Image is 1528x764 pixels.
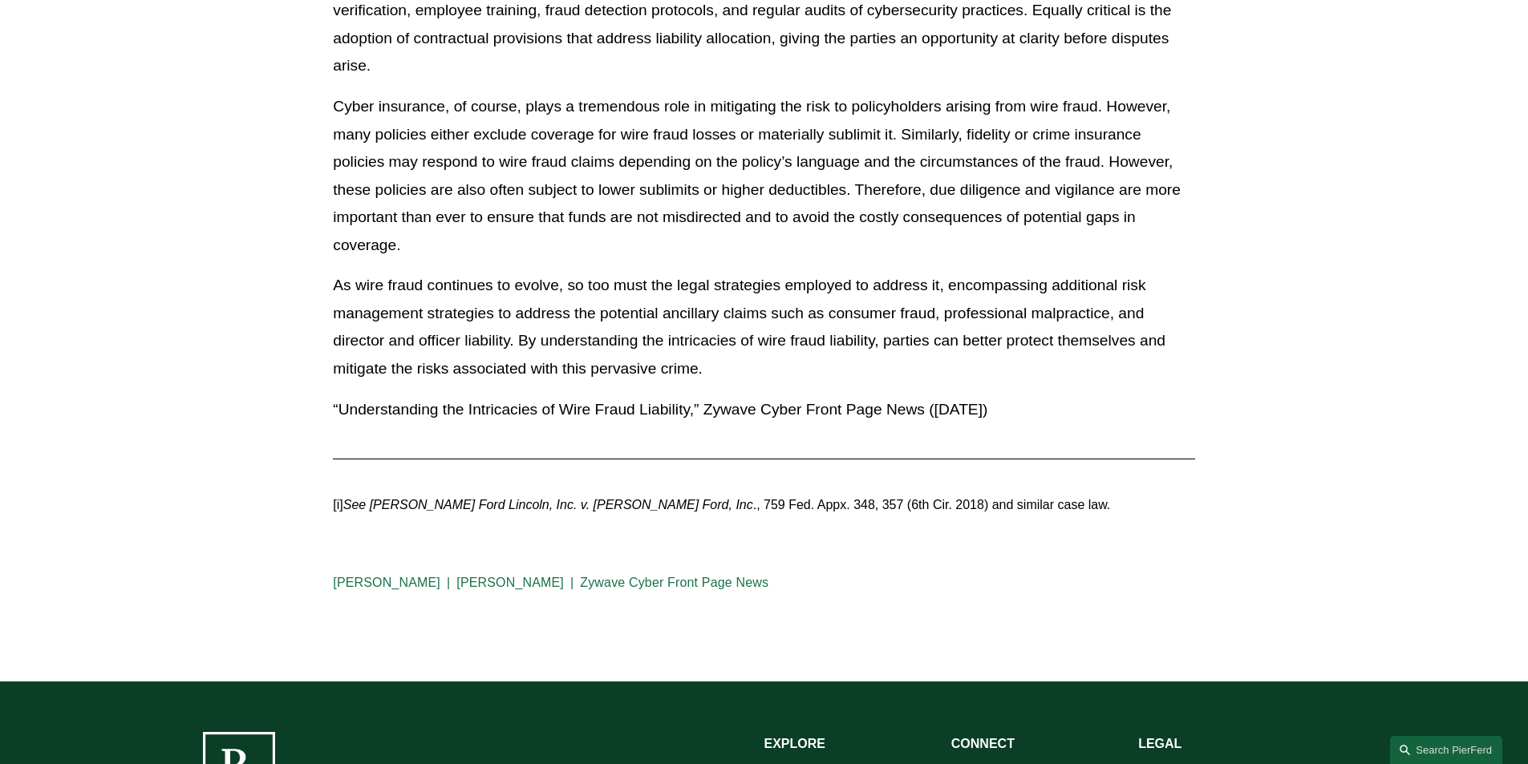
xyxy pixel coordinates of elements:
[333,93,1194,259] p: Cyber insurance, of course, plays a tremendous role in mitigating the risk to policyholders arisi...
[1138,737,1181,750] strong: LEGAL
[333,272,1194,382] p: As wire fraud continues to evolve, so too must the legal strategies employed to address it, encom...
[343,498,753,511] em: See [PERSON_NAME] Ford Lincoln, Inc. v. [PERSON_NAME] Ford, Inc
[580,576,768,589] a: Zywave Cyber Front Page News
[333,576,440,589] a: [PERSON_NAME]
[951,737,1015,750] strong: CONNECT
[764,737,825,750] strong: EXPLORE
[1390,736,1502,764] a: Search this site
[333,494,1194,517] p: [i] ., 759 Fed. Appx. 348, 357 (6th Cir. 2018) and similar case law.
[333,396,1194,424] p: “Understanding the Intricacies of Wire Fraud Liability,” Zywave Cyber Front Page News ([DATE])
[456,576,564,589] a: [PERSON_NAME]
